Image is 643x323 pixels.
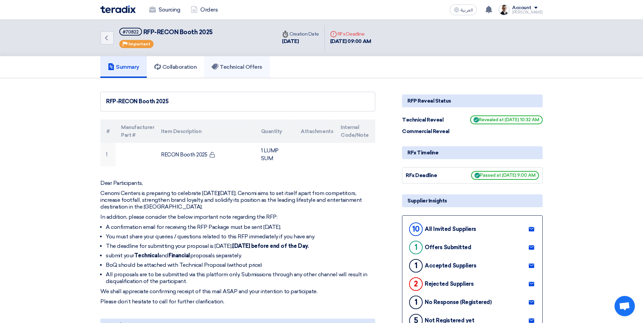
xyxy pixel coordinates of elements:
div: Rejected Suppliers [425,281,474,287]
a: Collaboration [147,56,204,78]
th: # [100,120,116,143]
div: Creation Date [282,30,319,38]
a: Summary [100,56,147,78]
li: You must share your queries / questions related to this RFP immediately if you have any. [106,233,375,240]
td: RECON Booth 2025 [156,143,255,166]
div: 1 [409,241,423,254]
div: 1 [409,259,423,273]
p: Please don’t hesitate to call for further clarification. [100,298,375,305]
div: Offers Submitted [425,244,471,251]
div: 2 [409,277,423,291]
a: Technical Offers [204,56,269,78]
div: RFP Reveal Status [402,94,543,107]
a: Open chat [615,296,635,316]
th: Item Description [156,120,255,143]
div: RFP-RECON Booth 2025 [106,98,369,106]
div: All Invited Suppliers [425,226,476,232]
th: Attachments [295,120,335,143]
div: RFx Deadline [330,30,371,38]
div: RFx Deadline [406,172,457,179]
div: Commercial Reveal [402,128,453,135]
strong: Technical [134,252,159,259]
div: [PERSON_NAME] [512,10,543,14]
div: [DATE] 09:00 AM [330,38,371,45]
div: Supplier Insights [402,194,543,207]
h5: RFP-RECON Booth 2025 [119,28,213,36]
div: #70822 [123,30,139,34]
div: 1 [409,296,423,309]
td: 1 LUMP SUM [256,143,296,166]
strong: [DATE] before end of the Day. [232,243,308,249]
li: A confirmation email for receiving the RFP Package must be sent [DATE]. [106,224,375,231]
div: Accepted Suppliers [425,262,476,269]
div: 10 [409,222,423,236]
li: All proposals are to be submitted via this platform only. Submissions through any other channel w... [106,271,375,285]
li: submit your and proposals separately. [106,252,375,259]
td: 1 [100,143,116,166]
strong: Financial [168,252,190,259]
h5: Summary [108,64,139,70]
li: The deadline for submitting your proposal is [DATE], [106,243,375,250]
div: RFx Timeline [402,146,543,159]
h5: Technical Offers [212,64,262,70]
span: العربية [461,8,473,13]
span: RFP-RECON Booth 2025 [143,28,213,36]
th: Manufacturer Part # [116,120,156,143]
li: BoQ should be attached with Technical Proposal (without price) [106,262,375,268]
p: We shall appreciate confirming receipt of this mail ASAP and your intention to participate. [100,288,375,295]
p: In addition, please consider the below important note regarding the RFP: [100,214,375,220]
a: Orders [185,2,223,17]
div: Account [512,5,531,11]
p: Dear Participants, [100,180,375,187]
h5: Collaboration [154,64,197,70]
span: Important [128,42,150,46]
div: [DATE] [282,38,319,45]
th: Quantity [256,120,296,143]
a: Sourcing [144,2,185,17]
span: Passed at [DATE] 9:00 AM [471,171,539,180]
button: العربية [450,4,477,15]
img: Jamal_pic_no_background_1753695917957.png [499,4,509,15]
div: No Response (Registered) [425,299,491,305]
span: Revealed at [DATE] 10:32 AM [470,115,543,124]
img: Teradix logo [100,5,136,13]
div: Technical Reveal [402,116,453,124]
th: Internal Code/Note [335,120,375,143]
p: Cenomi Centers is preparing to celebrate [DATE][DATE], Cenomi aims to set itself apart from compe... [100,190,375,210]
